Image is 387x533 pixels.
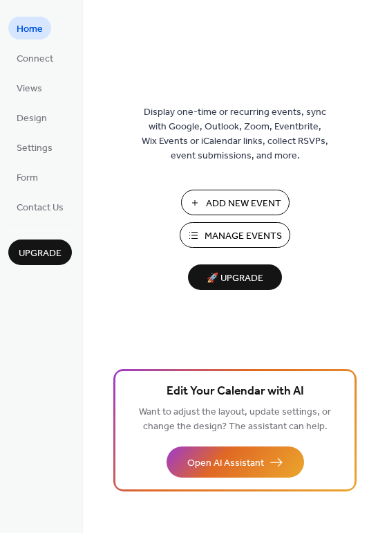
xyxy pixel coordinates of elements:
[17,22,43,37] span: Home
[17,201,64,215] span: Contact Us
[196,269,274,288] span: 🚀 Upgrade
[8,165,46,188] a: Form
[17,52,53,66] span: Connect
[17,111,47,126] span: Design
[8,240,72,265] button: Upgrade
[180,222,290,248] button: Manage Events
[8,195,72,218] a: Contact Us
[167,446,304,478] button: Open AI Assistant
[8,46,62,69] a: Connect
[8,76,50,99] a: Views
[19,246,62,261] span: Upgrade
[206,197,281,211] span: Add New Event
[17,82,42,96] span: Views
[8,17,51,39] a: Home
[181,190,290,215] button: Add New Event
[142,105,328,163] span: Display one-time or recurring events, sync with Google, Outlook, Zoom, Eventbrite, Wix Events or ...
[139,403,331,436] span: Want to adjust the layout, update settings, or change the design? The assistant can help.
[187,456,264,471] span: Open AI Assistant
[8,106,55,129] a: Design
[167,382,304,401] span: Edit Your Calendar with AI
[17,171,38,186] span: Form
[8,136,61,159] a: Settings
[188,264,282,290] button: 🚀 Upgrade
[205,229,282,244] span: Manage Events
[17,141,53,156] span: Settings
